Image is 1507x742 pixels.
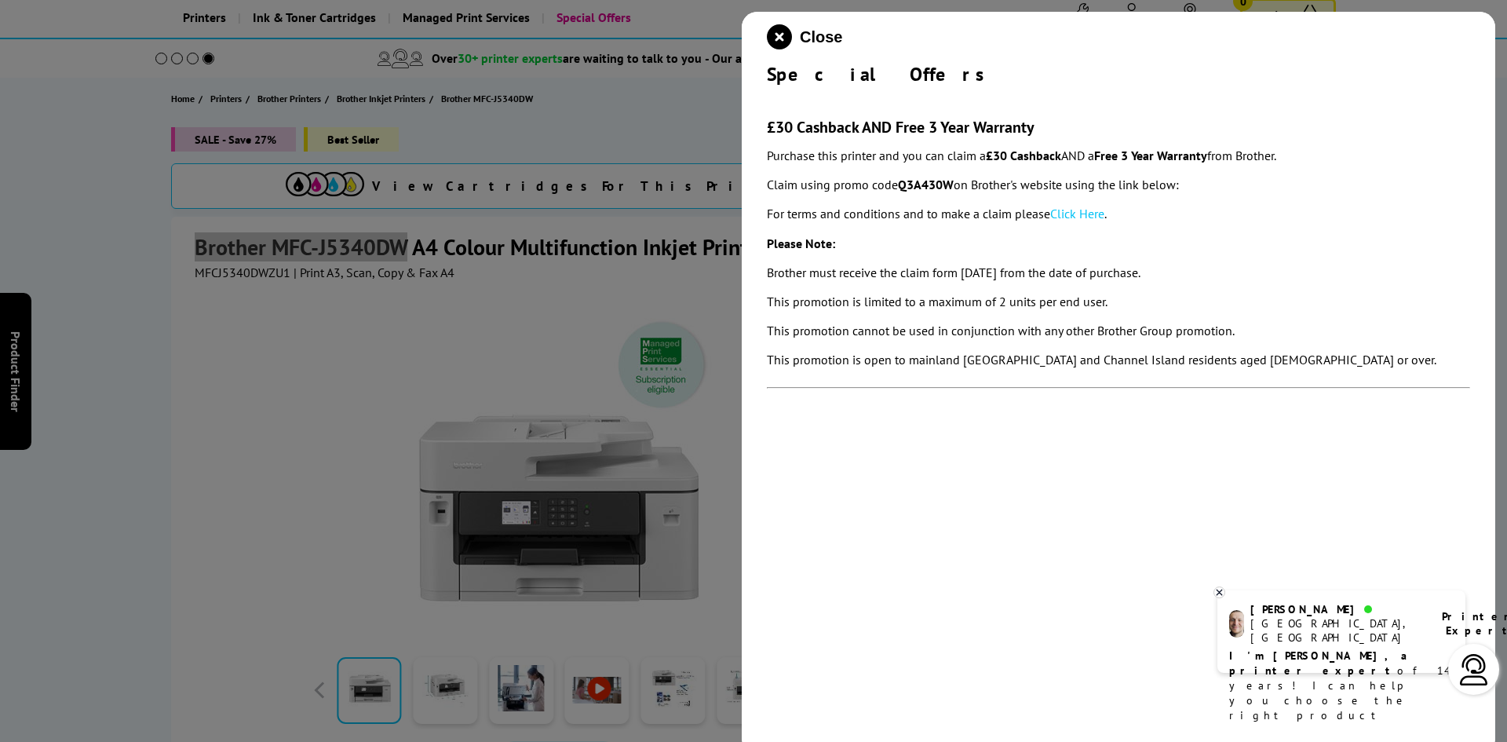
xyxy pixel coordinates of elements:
strong: Free 3 Year Warranty [1094,148,1207,163]
em: This promotion is open to mainland [GEOGRAPHIC_DATA] and Channel Island residents aged [DEMOGRAPH... [767,352,1436,367]
strong: Q3A430W [898,177,954,192]
p: For terms and conditions and to make a claim please . [767,203,1470,225]
img: user-headset-light.svg [1458,654,1490,685]
em: This promotion is limited to a maximum of 2 units per end user. [767,294,1107,309]
a: Click Here [1050,206,1104,221]
p: of 14 years! I can help you choose the right product [1229,649,1454,723]
strong: £30 Cashback [986,148,1061,163]
em: Brother must receive the claim form [DATE] from the date of purchase. [767,265,1140,280]
span: Close [800,28,842,46]
img: ashley-livechat.png [1229,610,1244,638]
button: close modal [767,24,842,49]
h3: £30 Cashback AND Free 3 Year Warranty [767,117,1470,137]
b: I'm [PERSON_NAME], a printer expert [1229,649,1412,678]
p: Purchase this printer and you can claim a AND a from Brother. [767,145,1470,166]
p: Claim using promo code on Brother's website using the link below: [767,174,1470,196]
div: [PERSON_NAME] [1250,602,1422,616]
em: This promotion cannot be used in conjunction with any other Brother Group promotion. [767,323,1235,338]
div: Special Offers [767,62,1470,86]
div: [GEOGRAPHIC_DATA], [GEOGRAPHIC_DATA] [1250,616,1422,645]
strong: Please Note: [767,236,835,251]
